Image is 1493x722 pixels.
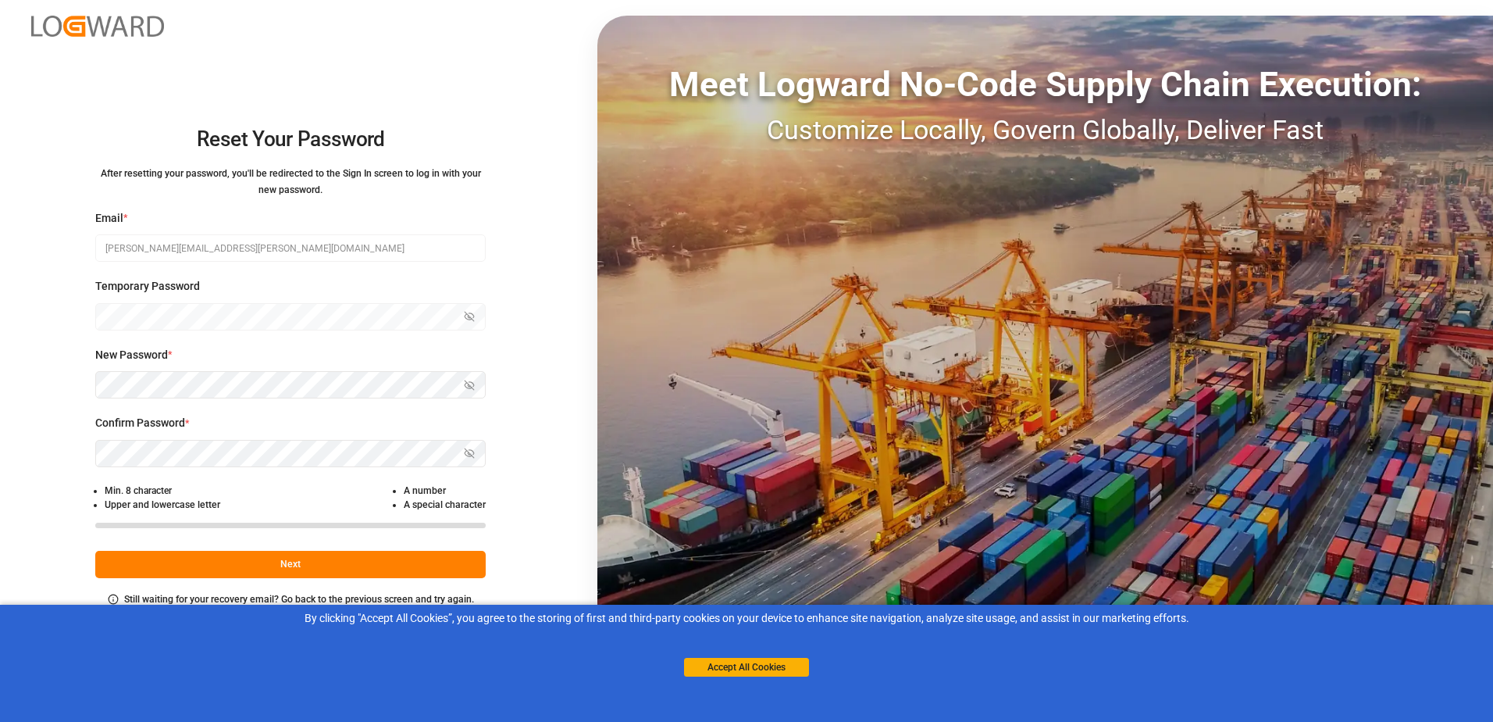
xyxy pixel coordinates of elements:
[597,110,1493,150] div: Customize Locally, Govern Globally, Deliver Fast
[31,16,164,37] img: Logward_new_orange.png
[684,658,809,677] button: Accept All Cookies
[95,551,486,578] button: Next
[95,115,486,165] h2: Reset Your Password
[105,484,220,498] li: Min. 8 character
[95,278,200,295] span: Temporary Password
[95,415,185,431] span: Confirm Password
[95,210,123,227] span: Email
[11,610,1482,627] div: By clicking "Accept All Cookies”, you agree to the storing of first and third-party cookies on yo...
[105,499,220,510] small: Upper and lowercase letter
[95,234,486,262] input: Enter your email
[404,499,486,510] small: A special character
[404,485,446,496] small: A number
[597,59,1493,110] div: Meet Logward No-Code Supply Chain Execution:
[95,347,168,363] span: New Password
[101,168,481,195] small: After resetting your password, you'll be redirected to the Sign In screen to log in with your new...
[124,594,474,605] small: Still waiting for your recovery email? Go back to the previous screen and try again.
